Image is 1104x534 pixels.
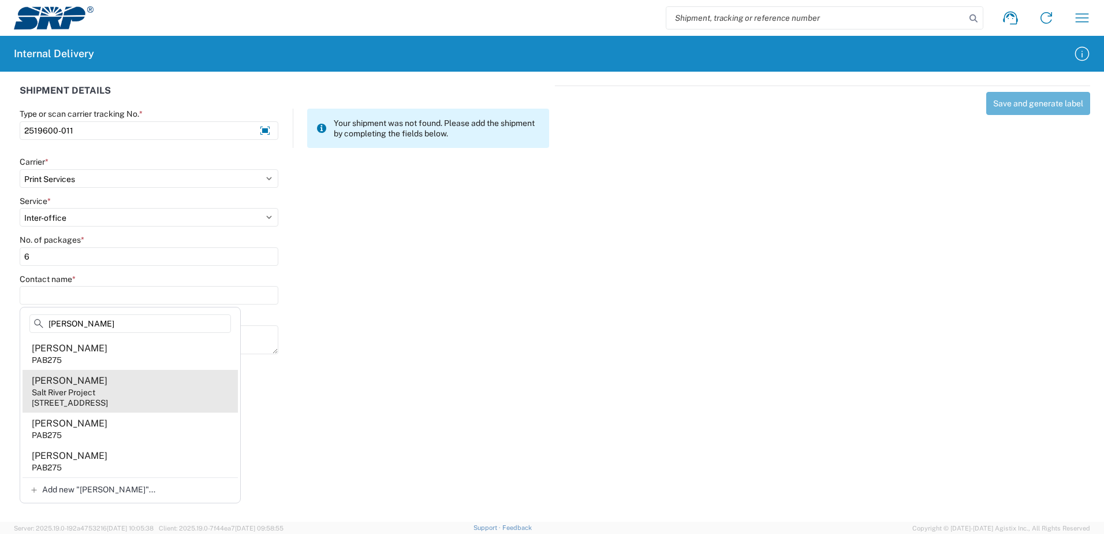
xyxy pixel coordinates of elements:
div: [STREET_ADDRESS] [32,398,108,408]
div: [PERSON_NAME] [32,374,107,387]
span: Client: 2025.19.0-7f44ea7 [159,525,284,532]
div: [PERSON_NAME] [32,450,107,462]
div: SHIPMENT DETAILS [20,86,549,109]
label: Type or scan carrier tracking No. [20,109,143,119]
div: [PERSON_NAME] [32,342,107,355]
span: Copyright © [DATE]-[DATE] Agistix Inc., All Rights Reserved [912,523,1090,533]
a: Support [473,524,502,531]
img: srp [14,6,94,29]
input: Shipment, tracking or reference number [666,7,965,29]
span: Your shipment was not found. Please add the shipment by completing the fields below. [334,118,540,139]
div: PAB275 [32,355,62,365]
label: No. of packages [20,235,84,245]
span: Server: 2025.19.0-192a4753216 [14,525,154,532]
div: PAB275 [32,462,62,473]
div: Salt River Project [32,387,95,398]
h2: Internal Delivery [14,47,94,61]
div: PAB275 [32,430,62,440]
a: Feedback [502,524,532,531]
span: Add new "[PERSON_NAME]"... [42,484,155,495]
label: Carrier [20,157,49,167]
span: [DATE] 10:05:38 [107,525,154,532]
div: [PERSON_NAME] [32,417,107,430]
span: [DATE] 09:58:55 [235,525,284,532]
label: Contact name [20,274,76,284]
label: Service [20,196,51,206]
